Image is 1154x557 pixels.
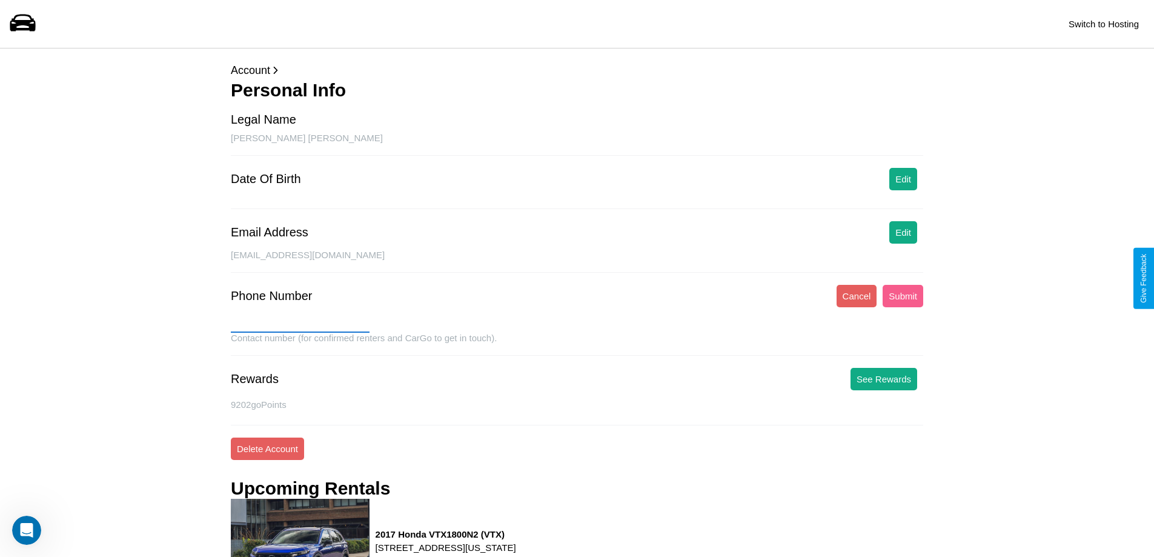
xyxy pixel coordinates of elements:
h3: Personal Info [231,80,923,101]
h3: Upcoming Rentals [231,478,390,499]
button: Edit [889,168,917,190]
button: Cancel [837,285,877,307]
div: [EMAIL_ADDRESS][DOMAIN_NAME] [231,250,923,273]
button: See Rewards [851,368,917,390]
h3: 2017 Honda VTX1800N2 (VTX) [376,529,516,539]
button: Submit [883,285,923,307]
div: Date Of Birth [231,172,301,186]
p: 9202 goPoints [231,396,923,413]
div: Email Address [231,225,308,239]
button: Edit [889,221,917,244]
p: [STREET_ADDRESS][US_STATE] [376,539,516,556]
p: Account [231,61,923,80]
div: Give Feedback [1139,254,1148,303]
div: Phone Number [231,289,313,303]
div: Rewards [231,372,279,386]
div: [PERSON_NAME] [PERSON_NAME] [231,133,923,156]
div: Contact number (for confirmed renters and CarGo to get in touch). [231,333,923,356]
button: Delete Account [231,438,304,460]
button: Switch to Hosting [1063,13,1145,35]
div: Legal Name [231,113,296,127]
iframe: Intercom live chat [12,516,41,545]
